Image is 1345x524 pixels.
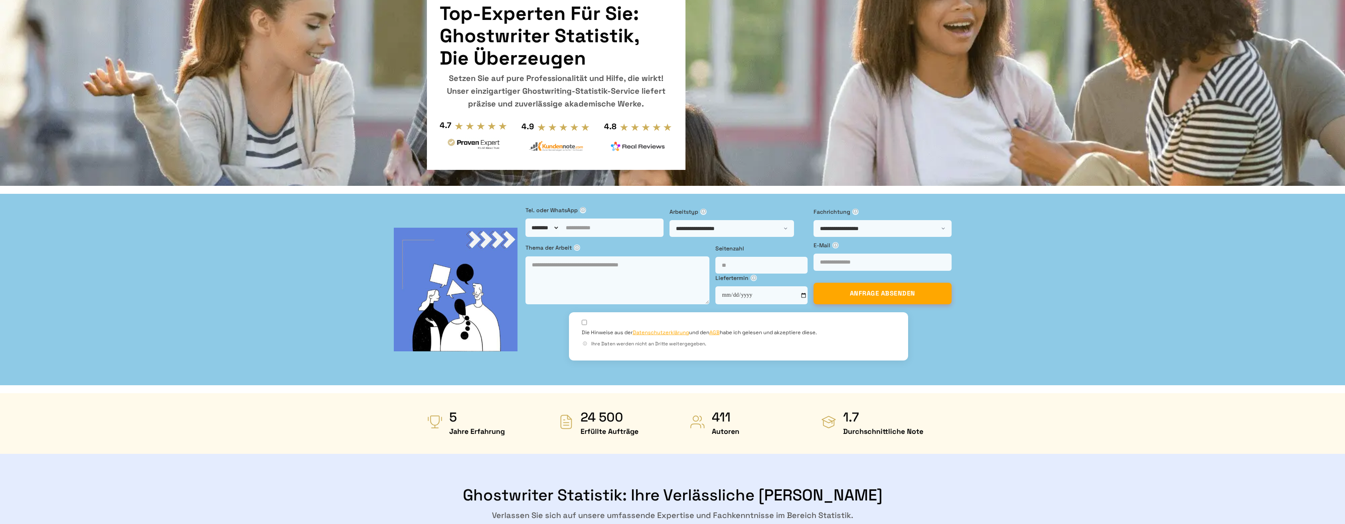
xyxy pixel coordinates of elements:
[712,409,739,425] strong: 411
[454,122,508,130] img: stars
[449,425,505,438] span: Jahre Erfahrung
[394,228,517,351] img: bg
[581,409,638,425] strong: 24 500
[440,119,451,132] div: 4.7
[581,425,638,438] span: Erfüllte Aufträge
[700,209,707,215] span: ⓘ
[574,244,580,251] span: ⓘ
[814,207,952,216] label: Fachrichtung
[814,283,952,304] button: ANFRAGE ABSENDEN
[582,329,817,336] label: Die Hinweise aus der und den habe ich gelesen und akzeptiere diese.
[832,242,839,248] span: ⓘ
[427,414,443,430] img: Jahre Erfahrung
[852,209,859,215] span: ⓘ
[558,414,574,430] img: Erfüllte Aufträge
[440,2,673,69] h1: Top-Experten für Sie: Ghostwriter Statistik, die überzeugen
[582,340,895,348] div: Ihre Daten werden nicht an Dritte weitergegeben.
[424,486,922,505] h2: Ghostwriter Statistik: Ihre verlässliche [PERSON_NAME]
[689,414,705,430] img: Autoren
[582,341,588,347] span: ⓘ
[633,329,689,336] a: Datenschutzerklärung
[525,206,664,215] label: Tel. oder WhatsApp
[446,138,501,152] img: provenexpert
[715,244,808,253] label: Seitenzahl
[709,329,720,336] a: AGB
[580,207,586,213] span: ⓘ
[424,509,922,522] p: Verlassen Sie sich auf unsere umfassende Expertise und Fachkenntnisse im Bereich Statistik.
[440,72,673,110] div: Setzen Sie auf pure Professionalität und Hilfe, die wirkt! Unser einzigartiger Ghostwriting-Stati...
[843,409,923,425] strong: 1.7
[620,123,673,132] img: stars
[449,409,505,425] strong: 5
[525,243,709,252] label: Thema der Arbeit
[843,425,923,438] span: Durchschnittliche Note
[611,142,665,151] img: realreviews
[751,275,757,281] span: ⓘ
[814,241,952,250] label: E-Mail
[715,274,808,282] label: Liefertermin
[537,123,590,132] img: stars
[670,207,808,216] label: Arbeitstyp
[521,120,534,133] div: 4.9
[821,414,837,430] img: Durchschnittliche Note
[529,141,583,152] img: kundennote
[712,425,739,438] span: Autoren
[604,120,616,133] div: 4.8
